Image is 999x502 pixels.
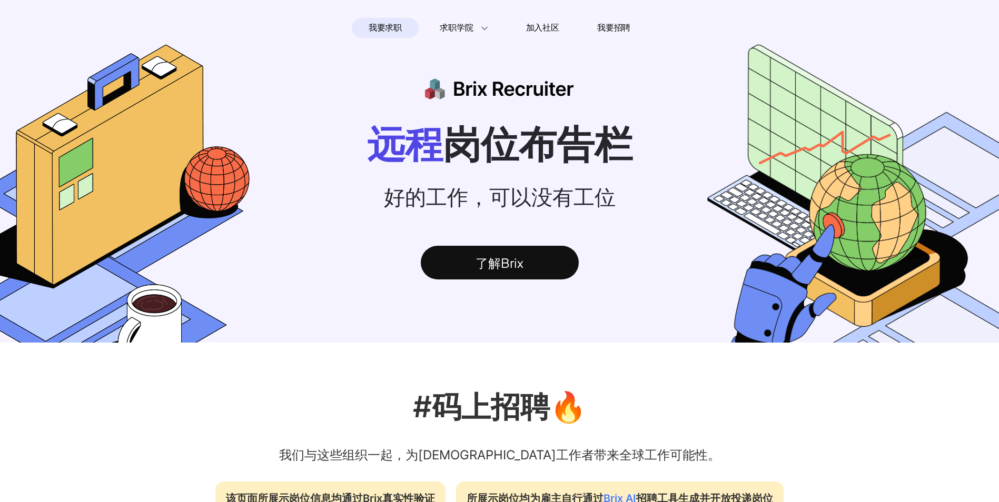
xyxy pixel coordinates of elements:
span: 我要招聘 [597,22,630,34]
div: 了解Brix [421,246,579,279]
span: 加入社区 [526,19,559,36]
span: 求职学院 [440,22,473,34]
span: 我要求职 [369,19,402,36]
span: 远程 [367,121,443,167]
